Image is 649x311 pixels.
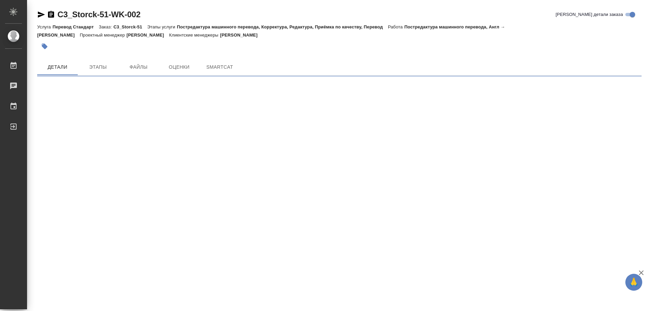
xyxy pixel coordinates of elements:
span: Этапы [82,63,114,71]
p: [PERSON_NAME] [220,32,263,38]
button: Скопировать ссылку [47,10,55,19]
p: Постредактура машинного перевода, Корректура, Редактура, Приёмка по качеству, Перевод [177,24,388,29]
p: Этапы услуги [147,24,177,29]
span: Оценки [163,63,195,71]
span: 🙏 [628,275,640,289]
span: Детали [41,63,74,71]
p: Перевод Стандарт [52,24,99,29]
p: Клиентские менеджеры [169,32,220,38]
button: Добавить тэг [37,39,52,54]
p: [PERSON_NAME] [126,32,169,38]
p: Услуга [37,24,52,29]
span: [PERSON_NAME] детали заказа [556,11,623,18]
button: 🙏 [625,274,642,291]
p: Работа [388,24,405,29]
button: Скопировать ссылку для ЯМессенджера [37,10,45,19]
a: C3_Storck-51-WK-002 [57,10,141,19]
span: SmartCat [203,63,236,71]
p: Заказ: [99,24,113,29]
p: C3_Storck-51 [114,24,147,29]
span: Файлы [122,63,155,71]
p: Проектный менеджер [80,32,126,38]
